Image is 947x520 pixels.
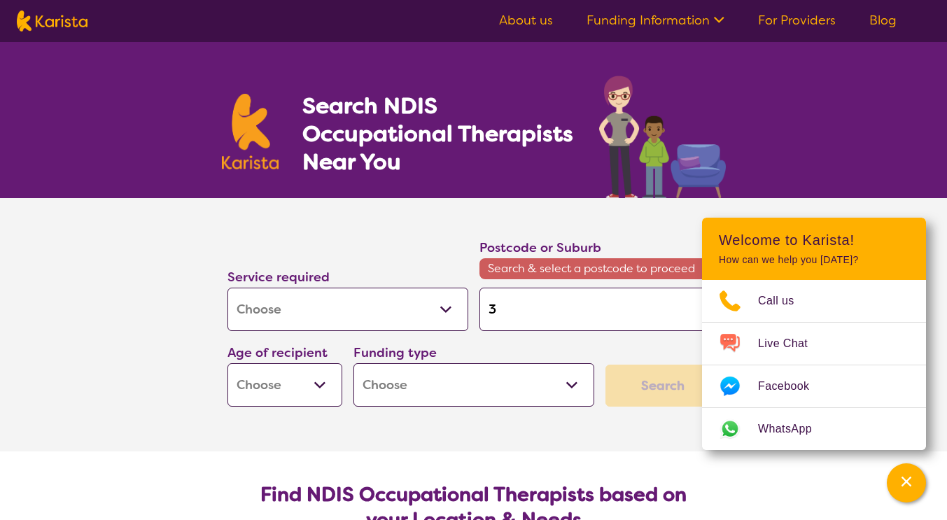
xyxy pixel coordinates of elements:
span: Search & select a postcode to proceed [479,258,720,279]
a: For Providers [758,12,836,29]
a: Funding Information [587,12,724,29]
a: Blog [869,12,897,29]
span: WhatsApp [758,419,829,440]
span: Call us [758,290,811,311]
img: Karista logo [17,10,87,31]
p: How can we help you [DATE]? [719,254,909,266]
span: Facebook [758,376,826,397]
h1: Search NDIS Occupational Therapists Near You [302,92,575,176]
img: occupational-therapy [599,76,726,198]
span: Live Chat [758,333,825,354]
label: Service required [227,269,330,286]
div: Channel Menu [702,218,926,450]
ul: Choose channel [702,280,926,450]
h2: Welcome to Karista! [719,232,909,248]
img: Karista logo [222,94,279,169]
label: Funding type [353,344,437,361]
a: About us [499,12,553,29]
input: Type [479,288,720,331]
a: Web link opens in a new tab. [702,408,926,450]
label: Postcode or Suburb [479,239,601,256]
button: Channel Menu [887,463,926,503]
label: Age of recipient [227,344,328,361]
